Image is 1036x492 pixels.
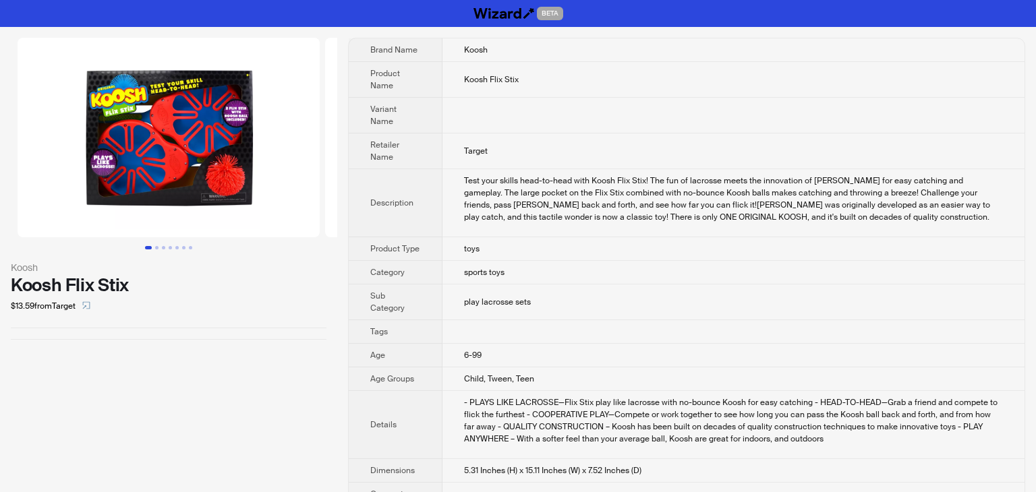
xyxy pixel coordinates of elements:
span: Age [370,350,385,361]
span: Tags [370,326,388,337]
span: Brand Name [370,44,418,55]
button: Go to slide 7 [189,246,192,249]
div: Test your skills head-to-head with Koosh Flix Stix! The fun of lacrosse meets the innovation of K... [464,175,1003,223]
span: BETA [537,7,563,20]
span: Child, Tween, Teen [464,373,534,384]
div: - PLAYS LIKE LACROSSE—Flix Stix play like lacrosse with no-bounce Koosh for easy catching - HEAD-... [464,396,1003,445]
span: Retailer Name [370,140,399,162]
span: Product Name [370,68,400,91]
button: Go to slide 3 [162,246,165,249]
span: Description [370,197,413,208]
button: Go to slide 5 [175,246,179,249]
span: play lacrosse sets [464,297,531,307]
span: Details [370,419,397,430]
img: Koosh Flix Stix image 1 [18,38,320,237]
span: Age Groups [370,373,414,384]
span: 6-99 [464,350,482,361]
img: Koosh Flix Stix image 2 [325,38,627,237]
span: 5.31 Inches (H) x 15.11 Inches (W) x 7.52 Inches (D) [464,465,641,476]
span: Variant Name [370,104,397,127]
span: Koosh Flix Stix [464,74,519,85]
button: Go to slide 2 [155,246,159,249]
span: select [82,301,90,309]
span: sports toys [464,267,505,278]
span: toys [464,243,480,254]
span: Product Type [370,243,420,254]
div: $13.59 from Target [11,295,326,317]
button: Go to slide 1 [145,246,152,249]
span: Sub Category [370,290,405,313]
button: Go to slide 6 [182,246,185,249]
div: Koosh Flix Stix [11,275,326,295]
span: Category [370,267,405,278]
button: Go to slide 4 [169,246,172,249]
span: Koosh [464,44,488,55]
span: Dimensions [370,465,415,476]
div: Koosh [11,260,326,275]
span: Target [464,146,488,156]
